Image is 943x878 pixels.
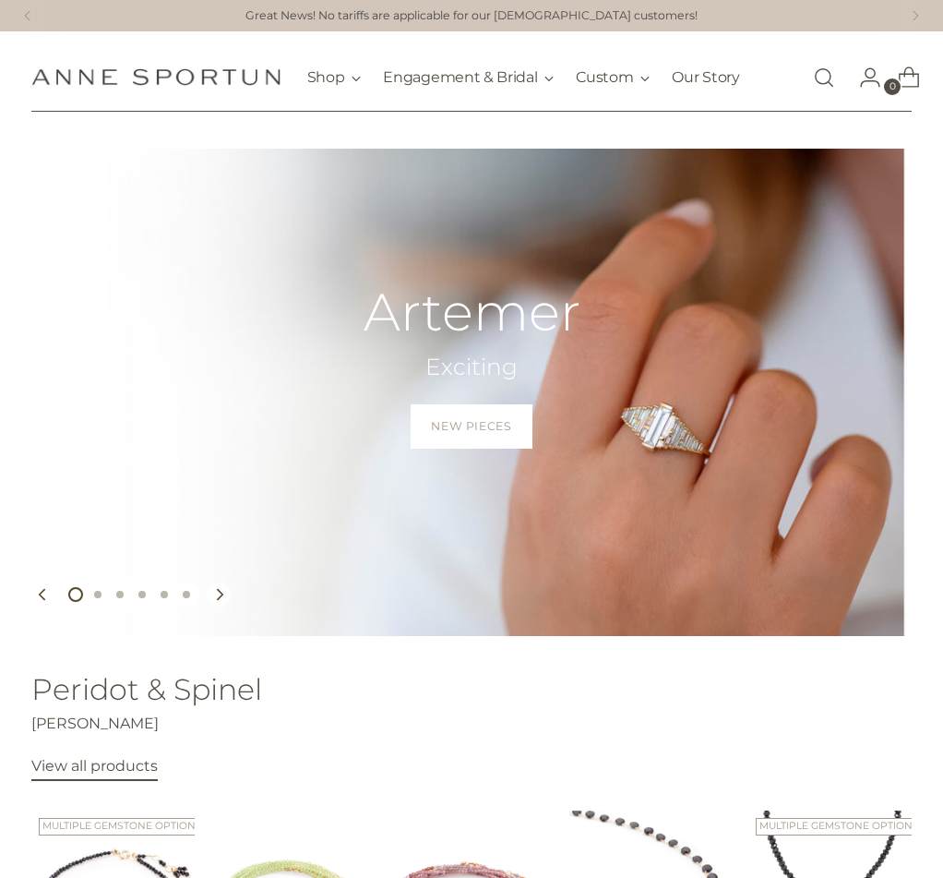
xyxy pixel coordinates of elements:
[207,583,231,607] button: Move to next carousel slide
[31,68,281,86] a: Anne Sportun Fine Jewellery
[844,59,881,96] a: Go to the account page
[245,7,698,25] a: Great News! No tariffs are applicable for our [DEMOGRAPHIC_DATA] customers!
[364,352,580,382] h2: Exciting
[576,57,650,98] button: Custom
[884,78,901,95] span: 0
[87,583,109,606] button: Move carousel to slide 2
[431,418,511,435] span: New Pieces
[31,583,55,607] button: Move to previous carousel slide
[383,57,554,98] button: Engagement & Bridal
[806,59,842,96] a: Open search modal
[672,57,739,98] a: Our Story
[31,757,158,775] span: View all products
[131,583,153,606] button: Move carousel to slide 4
[109,583,131,606] button: Move carousel to slide 3
[31,757,158,781] a: View all products
[883,59,920,96] a: Open cart modal
[153,583,175,606] button: Move carousel to slide 5
[31,713,913,735] p: [PERSON_NAME]
[411,404,531,449] a: New Pieces
[31,673,913,705] h2: Peridot & Spinel
[175,583,197,606] button: Move carousel to slide 6
[307,57,362,98] button: Shop
[364,283,580,341] h2: Artemer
